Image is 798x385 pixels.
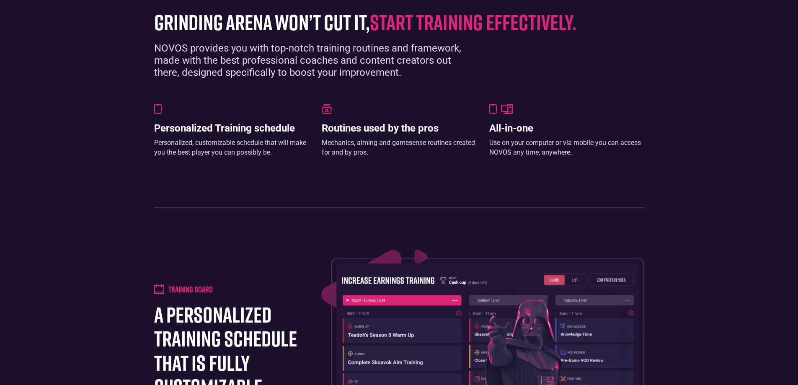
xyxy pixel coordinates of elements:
h4: Training board [168,284,213,294]
div: Use on your computer or via mobile you can access NOVOS any time, anywhere. [489,138,644,157]
span: start training effectively. [370,9,576,35]
h3: Routines used by the pros [322,122,477,134]
div: Mechanics, aiming and gamesense routines created for and by pros. [322,138,477,157]
div: NOVOS provides you with top-notch training routines and framework, made with the best professiona... [154,42,477,78]
div: Personalized, customizable schedule that will make you the best player you can possibly be. [154,138,309,157]
h3: Personalized Training schedule [154,122,309,134]
h3: All-in-one [489,122,644,134]
h1: grinding arena won’t cut it, [154,10,632,34]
